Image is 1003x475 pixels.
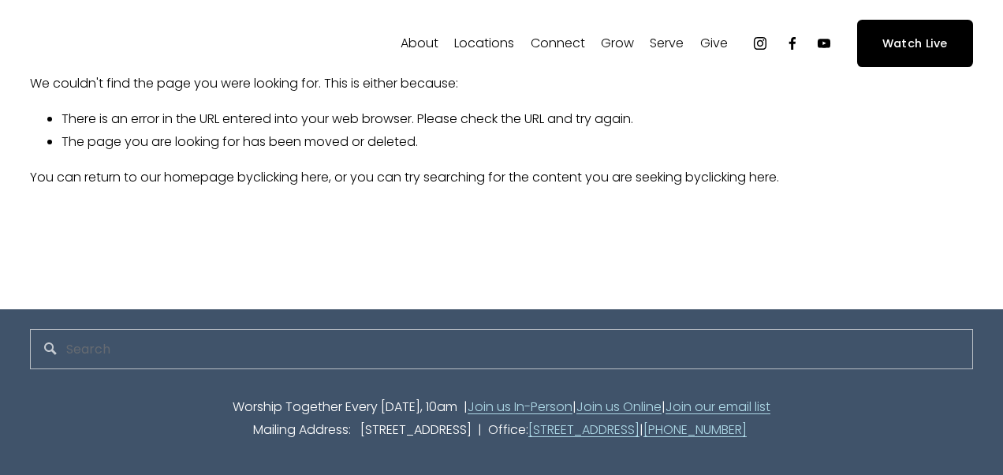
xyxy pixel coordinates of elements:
[62,131,973,154] li: The page you are looking for has been moved or deleted.
[650,32,684,55] span: Serve
[816,36,832,51] a: YouTube
[701,168,777,186] a: clicking here
[468,396,572,419] a: Join us In-Person
[454,31,514,56] a: folder dropdown
[401,32,438,55] span: About
[30,166,973,189] p: You can return to our homepage by , or you can try searching for the content you are seeking by .
[601,32,634,55] span: Grow
[752,36,768,51] a: Instagram
[62,108,973,131] li: There is an error in the URL entered into your web browser. Please check the URL and try again.
[30,28,250,59] img: Fellowship Memphis
[785,36,800,51] a: Facebook
[576,396,662,419] a: Join us Online
[30,329,973,369] input: Search
[401,31,438,56] a: folder dropdown
[857,20,973,66] a: Watch Live
[30,396,973,442] p: Worship Together Every [DATE], 10am | | | Mailing Address: [STREET_ADDRESS] | Office: |
[650,31,684,56] a: folder dropdown
[666,396,770,419] a: Join our email list
[528,419,639,442] a: [STREET_ADDRESS]
[531,31,585,56] a: folder dropdown
[643,419,747,442] a: [PHONE_NUMBER]
[700,32,728,55] span: Give
[601,31,634,56] a: folder dropdown
[531,32,585,55] span: Connect
[253,168,329,186] a: clicking here
[700,31,728,56] a: folder dropdown
[454,32,514,55] span: Locations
